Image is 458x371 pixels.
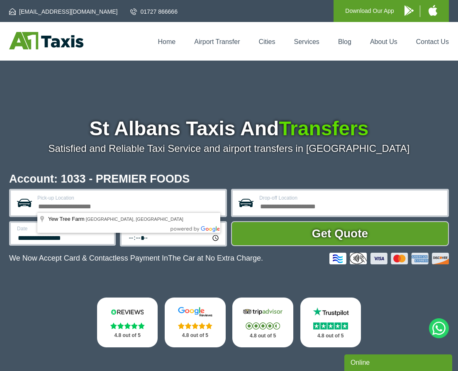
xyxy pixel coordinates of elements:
a: Reviews.io Stars 4.8 out of 5 [97,298,158,347]
img: Stars [313,322,348,330]
img: Reviews.io [106,307,149,317]
img: Trustpilot [309,307,352,317]
p: 4.8 out of 5 [106,330,149,341]
span: Yew Tree Farm [48,216,86,222]
a: Airport Transfer [194,38,240,45]
span: The Car at No Extra Charge. [168,254,263,262]
a: Contact Us [416,38,449,45]
iframe: chat widget [344,353,454,371]
img: Tripadvisor [241,307,284,317]
label: Pick-up Location [37,195,220,200]
h1: St Albans Taxis And [9,119,449,139]
h2: Account: 1033 - PREMIER FOODS [9,173,449,185]
a: Trustpilot Stars 4.8 out of 5 [300,298,361,347]
p: We Now Accept Card & Contactless Payment In [9,254,263,263]
p: Download Our App [345,6,394,16]
label: Drop-off Location [259,195,442,200]
img: Stars [110,322,145,329]
span: [GEOGRAPHIC_DATA], [GEOGRAPHIC_DATA] [86,217,183,222]
img: Google [174,307,216,317]
img: Stars [246,322,280,330]
img: A1 Taxis St Albans LTD [9,32,83,49]
a: Blog [338,38,351,45]
label: Date [17,226,109,231]
img: A1 Taxis Android App [404,5,414,16]
a: [EMAIL_ADDRESS][DOMAIN_NAME] [9,7,117,16]
p: 4.8 out of 5 [174,330,216,341]
p: 4.8 out of 5 [241,331,284,341]
p: 4.8 out of 5 [309,331,352,341]
p: Satisfied and Reliable Taxi Service and airport transfers in [GEOGRAPHIC_DATA] [9,143,449,154]
a: Cities [258,38,275,45]
span: Transfers [279,117,368,139]
img: Stars [178,322,212,329]
img: Credit And Debit Cards [329,253,449,264]
a: Tripadvisor Stars 4.8 out of 5 [232,298,293,347]
a: 01727 866666 [130,7,178,16]
a: Home [158,38,176,45]
a: About Us [370,38,397,45]
img: A1 Taxis iPhone App [429,5,437,16]
a: Google Stars 4.8 out of 5 [165,298,225,347]
a: Services [294,38,319,45]
button: Get Quote [231,221,449,246]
